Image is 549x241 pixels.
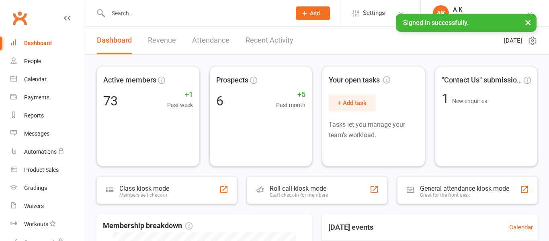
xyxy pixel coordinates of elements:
[97,27,132,54] a: Dashboard
[167,101,193,109] span: Past week
[24,221,48,227] div: Workouts
[10,143,85,161] a: Automations
[246,27,293,54] a: Recent Activity
[103,74,156,86] span: Active members
[10,34,85,52] a: Dashboard
[192,27,229,54] a: Attendance
[322,220,380,235] h3: [DATE] events
[329,119,418,140] p: Tasks let you manage your team's workload.
[24,130,49,137] div: Messages
[10,70,85,89] a: Calendar
[24,40,52,46] div: Dashboard
[10,179,85,197] a: Gradings
[103,95,118,107] div: 73
[270,192,328,198] div: Staff check-in for members
[10,161,85,179] a: Product Sales
[119,185,169,192] div: Class kiosk mode
[10,89,85,107] a: Payments
[452,98,487,104] span: New enquiries
[24,148,57,155] div: Automations
[403,19,469,27] span: Signed in successfully.
[10,215,85,233] a: Workouts
[10,107,85,125] a: Reports
[106,8,285,19] input: Search...
[148,27,176,54] a: Revenue
[509,222,533,232] a: Calendar
[521,14,535,31] button: ×
[442,91,452,106] span: 1
[270,185,328,192] div: Roll call kiosk mode
[10,197,85,215] a: Waivers
[276,101,305,109] span: Past month
[24,94,49,101] div: Payments
[310,10,320,16] span: Add
[10,8,30,28] a: Clubworx
[10,52,85,70] a: People
[329,95,376,111] button: + Add task
[296,6,330,20] button: Add
[24,76,47,82] div: Calendar
[420,192,509,198] div: Great for the front desk
[24,203,44,209] div: Waivers
[24,112,44,119] div: Reports
[363,4,385,22] span: Settings
[24,185,47,191] div: Gradings
[453,6,526,13] div: A K
[216,74,248,86] span: Prospects
[103,220,193,232] span: Membership breakdown
[276,89,305,101] span: +5
[433,5,449,21] div: AK
[329,74,390,86] span: Your open tasks
[216,95,223,107] div: 6
[119,192,169,198] div: Members self check-in
[420,185,509,192] div: General attendance kiosk mode
[24,58,41,64] div: People
[24,167,59,173] div: Product Sales
[167,89,193,101] span: +1
[442,74,522,86] span: "Contact Us" submissions
[10,125,85,143] a: Messages
[453,13,526,21] div: Dromana Grappling Academy
[504,36,522,45] span: [DATE]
